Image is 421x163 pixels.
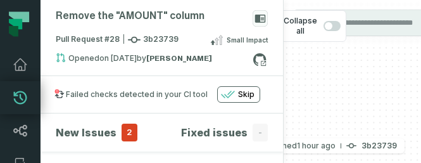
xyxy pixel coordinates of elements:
[99,53,137,63] relative-time: Mar 10, 2025, 5:00 PM EDT
[227,35,268,45] span: Small Impact
[66,89,208,100] div: Failed checks detected in your CI tool
[276,10,346,42] button: Collapse all
[238,89,254,100] span: Skip
[146,55,212,62] strong: Barak Fargoun (fargoun)
[122,124,137,141] span: 2
[56,125,116,140] h4: New Issues
[56,53,253,68] div: Opened by
[181,125,248,140] h4: Fixed issues
[224,138,405,153] button: Last scanned[DATE] 9:23:15 PM3b23739
[56,124,268,141] button: New Issues2Fixed issues-
[56,10,204,22] div: Remove the "AMOUNT" column
[361,142,397,150] h4: 3b23739
[56,34,179,46] span: Pull Request #28 3b23739
[297,141,336,150] relative-time: Aug 20, 2025, 9:23 PM EDT
[251,51,268,68] a: View on github
[253,124,268,141] span: -
[247,140,336,152] p: Last scanned
[217,86,260,103] button: Skip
